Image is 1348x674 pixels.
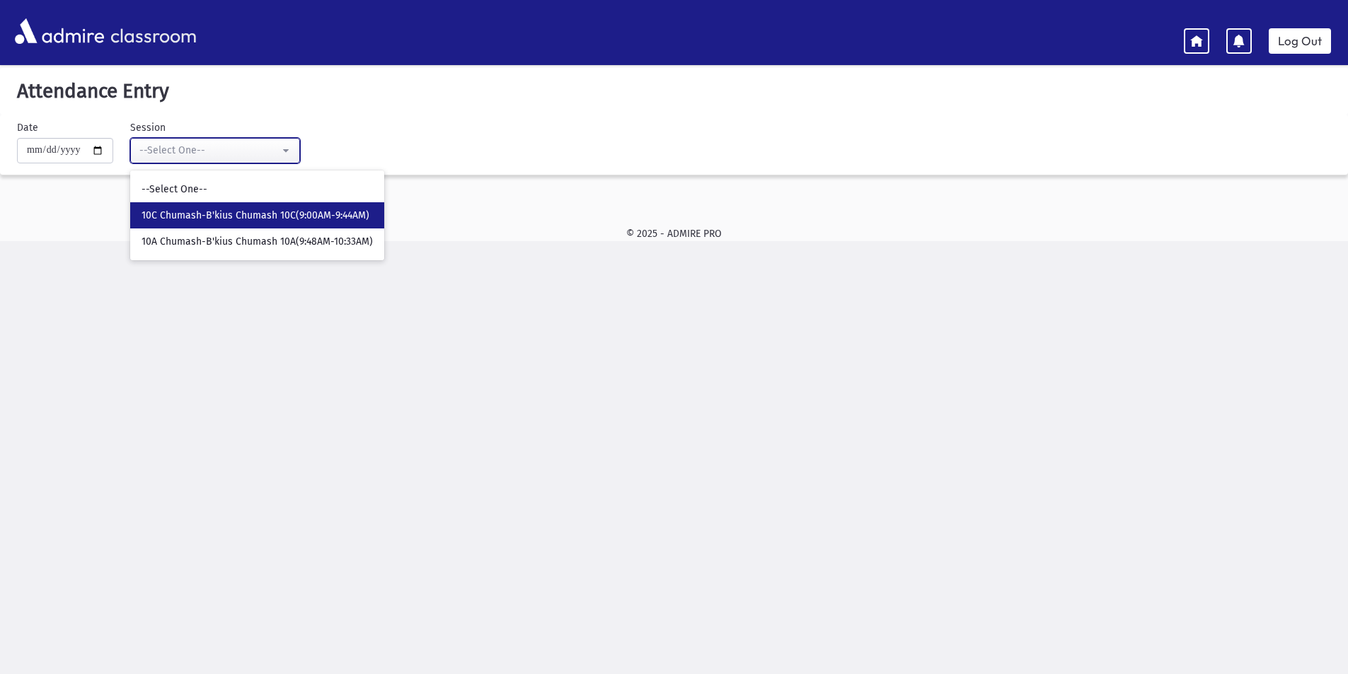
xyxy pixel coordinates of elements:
span: classroom [108,13,197,50]
a: Log Out [1269,28,1331,54]
img: AdmirePro [11,15,108,47]
span: 10C Chumash-B'kius Chumash 10C(9:00AM-9:44AM) [142,209,369,223]
label: Date [17,120,38,135]
h5: Attendance Entry [11,79,1337,103]
div: --Select One-- [139,143,280,158]
button: --Select One-- [130,138,300,163]
label: Session [130,120,166,135]
div: © 2025 - ADMIRE PRO [23,226,1325,241]
span: 10A Chumash-B'kius Chumash 10A(9:48AM-10:33AM) [142,235,373,249]
span: --Select One-- [142,182,207,197]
